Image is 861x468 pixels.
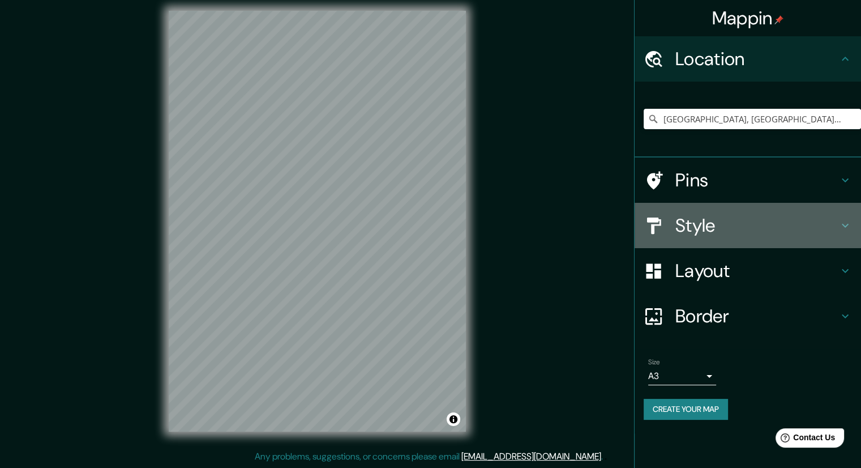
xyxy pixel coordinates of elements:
div: . [603,450,605,463]
h4: Pins [675,169,838,192]
img: pin-icon.png [774,15,783,24]
h4: Style [675,214,838,237]
button: Create your map [644,399,728,420]
h4: Location [675,48,838,70]
div: Border [635,293,861,339]
div: Style [635,203,861,248]
iframe: Help widget launcher [760,424,849,456]
div: Pins [635,158,861,203]
h4: Mappin [712,7,784,29]
label: Size [648,358,660,367]
p: Any problems, suggestions, or concerns please email . [255,450,603,463]
button: Toggle attribution [447,412,460,426]
div: Location [635,36,861,82]
div: Layout [635,248,861,293]
h4: Layout [675,259,838,282]
a: [EMAIL_ADDRESS][DOMAIN_NAME] [461,450,601,462]
div: . [605,450,607,463]
input: Pick your city or area [644,109,861,129]
h4: Border [675,305,838,327]
div: A3 [648,367,716,385]
canvas: Map [169,11,466,432]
